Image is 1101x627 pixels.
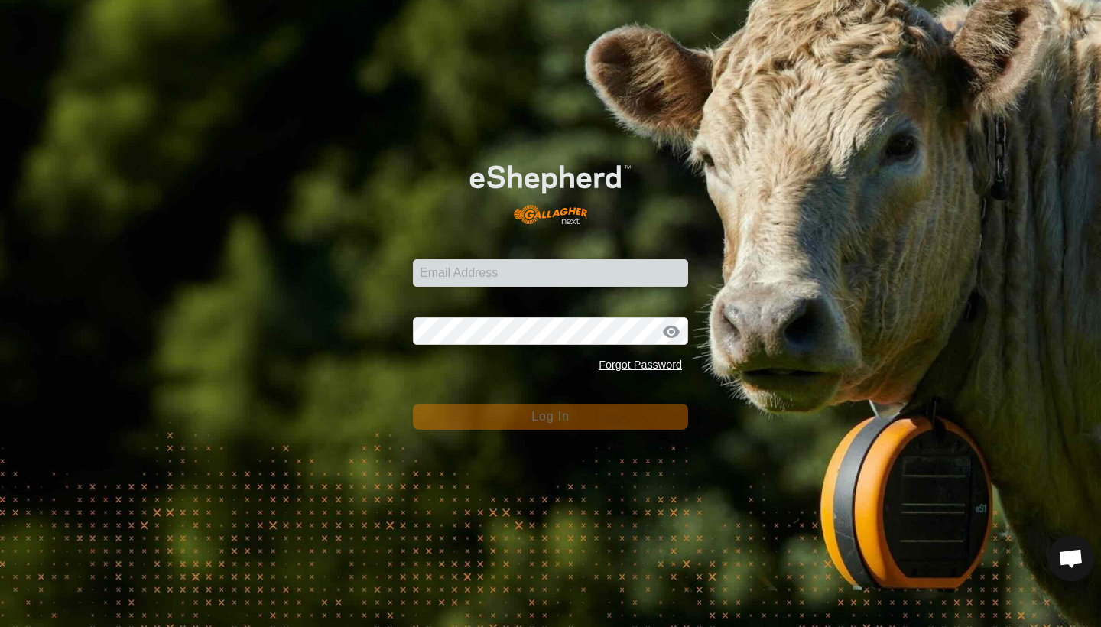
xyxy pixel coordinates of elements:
img: E-shepherd Logo [440,142,661,236]
span: Log In [531,410,569,423]
a: Forgot Password [599,359,682,371]
button: Log In [413,404,688,430]
input: Email Address [413,259,688,287]
div: Open chat [1048,535,1094,581]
